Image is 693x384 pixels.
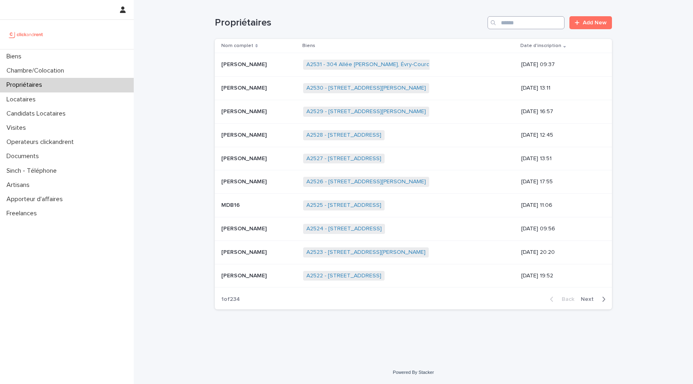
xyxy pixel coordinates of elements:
[215,240,612,264] tr: [PERSON_NAME][PERSON_NAME] A2523 - [STREET_ADDRESS][PERSON_NAME] [DATE] 20:20
[306,61,473,68] a: A2531 - 304 Allée [PERSON_NAME], Évry-Courcouronnes 91000
[215,100,612,123] tr: [PERSON_NAME][PERSON_NAME] A2529 - [STREET_ADDRESS][PERSON_NAME] [DATE] 16:57
[221,83,268,92] p: [PERSON_NAME]
[302,41,315,50] p: Biens
[221,60,268,68] p: [PERSON_NAME]
[569,16,612,29] a: Add New
[3,110,72,118] p: Candidats Locataires
[215,147,612,170] tr: [PERSON_NAME][PERSON_NAME] A2527 - [STREET_ADDRESS] [DATE] 13:51
[215,170,612,194] tr: [PERSON_NAME][PERSON_NAME] A2526 - [STREET_ADDRESS][PERSON_NAME] [DATE] 17:55
[306,178,426,185] a: A2526 - [STREET_ADDRESS][PERSON_NAME]
[215,194,612,217] tr: MDB16MDB16 A2525 - [STREET_ADDRESS] [DATE] 11:06
[3,210,43,217] p: Freelances
[557,296,574,302] span: Back
[520,41,561,50] p: Date d'inscription
[3,67,71,75] p: Chambre/Colocation
[215,77,612,100] tr: [PERSON_NAME][PERSON_NAME] A2530 - [STREET_ADDRESS][PERSON_NAME] [DATE] 13:11
[3,181,36,189] p: Artisans
[3,81,49,89] p: Propriétaires
[221,247,268,256] p: [PERSON_NAME]
[577,296,612,303] button: Next
[221,154,268,162] p: [PERSON_NAME]
[306,85,426,92] a: A2530 - [STREET_ADDRESS][PERSON_NAME]
[393,370,434,375] a: Powered By Stacker
[306,249,426,256] a: A2523 - [STREET_ADDRESS][PERSON_NAME]
[221,130,268,139] p: [PERSON_NAME]
[221,224,268,232] p: [PERSON_NAME]
[3,96,42,103] p: Locataires
[221,177,268,185] p: [PERSON_NAME]
[306,132,381,139] a: A2528 - [STREET_ADDRESS]
[221,107,268,115] p: [PERSON_NAME]
[215,53,612,77] tr: [PERSON_NAME][PERSON_NAME] A2531 - 304 Allée [PERSON_NAME], Évry-Courcouronnes 91000 [DATE] 09:37
[306,225,382,232] a: A2524 - [STREET_ADDRESS]
[543,296,577,303] button: Back
[221,271,268,279] p: [PERSON_NAME]
[488,16,565,29] input: Search
[3,195,69,203] p: Apporteur d'affaires
[306,202,381,209] a: A2525 - [STREET_ADDRESS]
[306,108,426,115] a: A2529 - [STREET_ADDRESS][PERSON_NAME]
[215,264,612,287] tr: [PERSON_NAME][PERSON_NAME] A2522 - [STREET_ADDRESS] [DATE] 19:52
[521,108,599,115] p: [DATE] 16:57
[221,200,242,209] p: MDB16
[521,85,599,92] p: [DATE] 13:11
[6,26,46,43] img: UCB0brd3T0yccxBKYDjQ
[215,17,484,29] h1: Propriétaires
[3,167,63,175] p: Sinch - Téléphone
[306,155,381,162] a: A2527 - [STREET_ADDRESS]
[521,272,599,279] p: [DATE] 19:52
[521,61,599,68] p: [DATE] 09:37
[215,123,612,147] tr: [PERSON_NAME][PERSON_NAME] A2528 - [STREET_ADDRESS] [DATE] 12:45
[583,20,607,26] span: Add New
[3,124,32,132] p: Visites
[521,132,599,139] p: [DATE] 12:45
[3,138,80,146] p: Operateurs clickandrent
[221,41,253,50] p: Nom complet
[581,296,599,302] span: Next
[215,290,246,309] p: 1 of 234
[521,202,599,209] p: [DATE] 11:06
[521,249,599,256] p: [DATE] 20:20
[3,53,28,60] p: Biens
[521,155,599,162] p: [DATE] 13:51
[521,225,599,232] p: [DATE] 09:56
[521,178,599,185] p: [DATE] 17:55
[215,217,612,240] tr: [PERSON_NAME][PERSON_NAME] A2524 - [STREET_ADDRESS] [DATE] 09:56
[3,152,45,160] p: Documents
[306,272,381,279] a: A2522 - [STREET_ADDRESS]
